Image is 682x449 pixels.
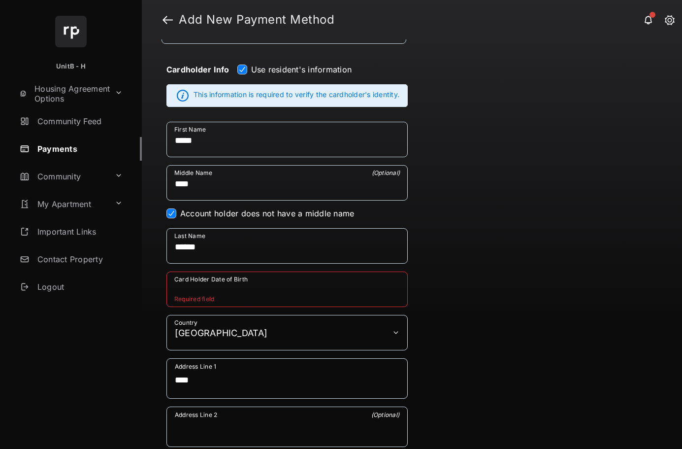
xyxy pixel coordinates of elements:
p: UnitB - H [56,62,86,71]
div: payment_method_screening[postal_addresses][country] [166,315,408,350]
a: Logout [16,275,142,299]
a: Community Feed [16,109,142,133]
span: This information is required to verify the cardholder's identity. [194,90,399,102]
a: Housing Agreement Options [16,82,111,105]
a: Contact Property [16,247,142,271]
label: Use resident's information [251,65,352,74]
a: Payments [16,137,142,161]
div: payment_method_screening[postal_addresses][addressLine2] [166,407,408,447]
img: svg+xml;base64,PHN2ZyB4bWxucz0iaHR0cDovL3d3dy53My5vcmcvMjAwMC9zdmciIHdpZHRoPSI2NCIgaGVpZ2h0PSI2NC... [55,16,87,47]
label: Account holder does not have a middle name [180,208,354,218]
a: Community [16,165,111,188]
strong: Add New Payment Method [179,14,334,26]
a: My Apartment [16,192,111,216]
strong: Cardholder Info [166,65,229,92]
div: payment_method_screening[postal_addresses][addressLine1] [166,358,408,399]
a: Important Links [16,220,127,243]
